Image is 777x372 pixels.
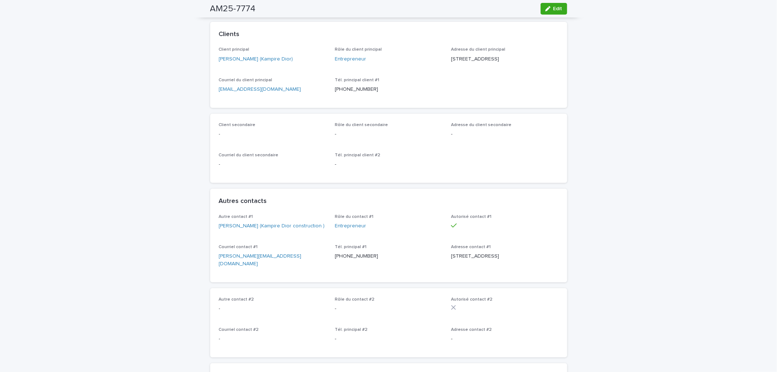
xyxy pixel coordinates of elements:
span: Courriel du client secondaire [219,153,279,157]
span: Tél. principal client #2 [335,153,380,157]
p: - [451,335,558,343]
a: Entrepreneur [335,55,366,63]
p: - [335,130,442,138]
a: [PERSON_NAME] (Kampire Dior construction ) [219,222,325,230]
span: Tél. principal #1 [335,245,366,249]
a: Entrepreneur [335,222,366,230]
span: Adresse contact #2 [451,328,492,332]
p: [PHONE_NUMBER] [335,86,442,93]
a: [PERSON_NAME] (Kampire Dior) [219,55,293,63]
span: Rôle du client principal [335,47,382,52]
h2: Clients [219,31,240,39]
span: Rôle du contact #2 [335,297,374,302]
span: Autre contact #2 [219,297,254,302]
span: Autorisé contact #2 [451,297,493,302]
span: Client principal [219,47,250,52]
span: Adresse contact #1 [451,245,491,249]
button: Edit [541,3,567,15]
p: [STREET_ADDRESS] [451,252,558,260]
span: Courriel contact #2 [219,328,259,332]
h2: AM25-7774 [210,4,256,14]
h2: Autres contacts [219,197,267,205]
span: Adresse du client principal [451,47,505,52]
span: Rôle du client secondaire [335,123,388,127]
p: - [219,161,326,168]
span: Tél. principal client #1 [335,78,379,82]
span: Rôle du contact #1 [335,215,373,219]
span: Courriel contact #1 [219,245,258,249]
p: - [219,305,326,313]
a: [PERSON_NAME][EMAIL_ADDRESS][DOMAIN_NAME] [219,254,302,266]
span: Courriel du client principal [219,78,272,82]
a: [EMAIL_ADDRESS][DOMAIN_NAME] [219,87,301,92]
span: Autorisé contact #1 [451,215,491,219]
p: - [219,335,326,343]
span: Edit [553,6,562,11]
span: Tél. principal #2 [335,328,368,332]
p: - [335,305,442,313]
span: Autre contact #1 [219,215,253,219]
p: [STREET_ADDRESS] [451,55,558,63]
p: - [335,161,442,168]
span: Client secondaire [219,123,256,127]
p: - [335,335,442,343]
p: - [451,130,558,138]
span: Adresse du client secondaire [451,123,511,127]
p: [PHONE_NUMBER] [335,252,442,260]
p: - [219,130,326,138]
